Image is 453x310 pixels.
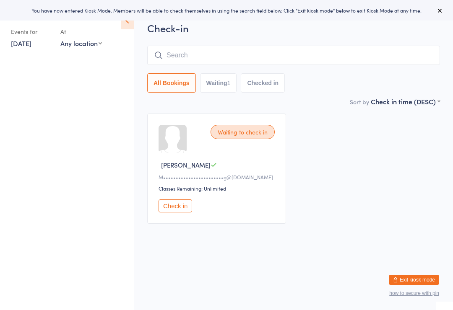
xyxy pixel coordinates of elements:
[60,25,102,39] div: At
[147,46,440,65] input: Search
[159,173,277,181] div: M••••••••••••••••••••••••g@[DOMAIN_NAME]
[211,125,275,139] div: Waiting to check in
[227,80,231,86] div: 1
[371,97,440,106] div: Check in time (DESC)
[389,290,439,296] button: how to secure with pin
[11,39,31,48] a: [DATE]
[147,21,440,35] h2: Check-in
[389,275,439,285] button: Exit kiosk mode
[159,185,277,192] div: Classes Remaining: Unlimited
[241,73,285,93] button: Checked in
[161,160,211,169] span: [PERSON_NAME]
[200,73,237,93] button: Waiting1
[11,25,52,39] div: Events for
[13,7,440,14] div: You have now entered Kiosk Mode. Members will be able to check themselves in using the search fie...
[350,98,369,106] label: Sort by
[147,73,196,93] button: All Bookings
[60,39,102,48] div: Any location
[159,199,192,212] button: Check in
